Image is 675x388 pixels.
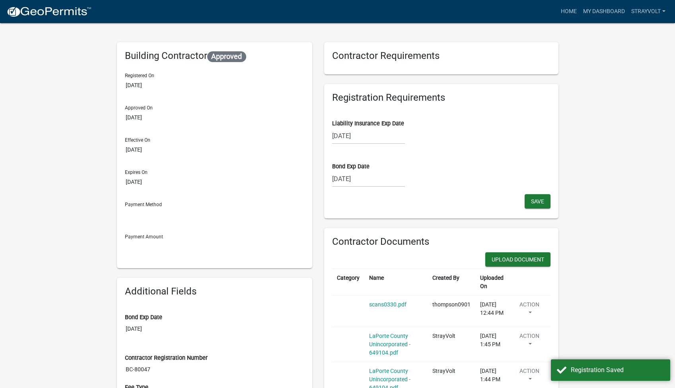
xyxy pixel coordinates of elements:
div: Registration Saved [571,365,664,375]
a: Home [558,4,580,19]
label: Contractor Registration Number [125,355,208,361]
button: Action [513,300,546,320]
label: Liability Insurance Exp Date [332,121,404,127]
h6: Contractor Requirements [332,50,551,62]
input: mm/dd/yyyy [332,171,405,187]
h6: Additional Fields [125,286,304,297]
th: Created By [428,269,475,295]
a: My Dashboard [580,4,628,19]
a: LaPorte County Unincorporated - 649104.pdf [369,333,410,356]
h6: Contractor Documents [332,236,551,248]
span: Save [531,198,544,204]
wm-modal-confirm: New Document [485,252,551,269]
th: Name [364,269,428,295]
a: StrayVolt [628,4,669,19]
a: scans0330.pdf [369,301,407,308]
td: [DATE] 1:45 PM [475,327,508,362]
th: Category [332,269,364,295]
td: [DATE] 12:44 PM [475,295,508,327]
label: Bond Exp Date [332,164,370,170]
th: Uploaded On [475,269,508,295]
span: Approved [207,51,247,62]
button: Action [513,367,546,387]
button: Upload Document [485,252,551,267]
button: Save [525,194,551,209]
h6: Registration Requirements [332,92,551,103]
td: thompson0901 [428,295,475,327]
button: Action [513,332,546,352]
label: Bond Exp Date [125,315,162,320]
input: mm/dd/yyyy [332,128,405,144]
h6: Building Contractor [125,50,304,62]
td: StrayVolt [428,327,475,362]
